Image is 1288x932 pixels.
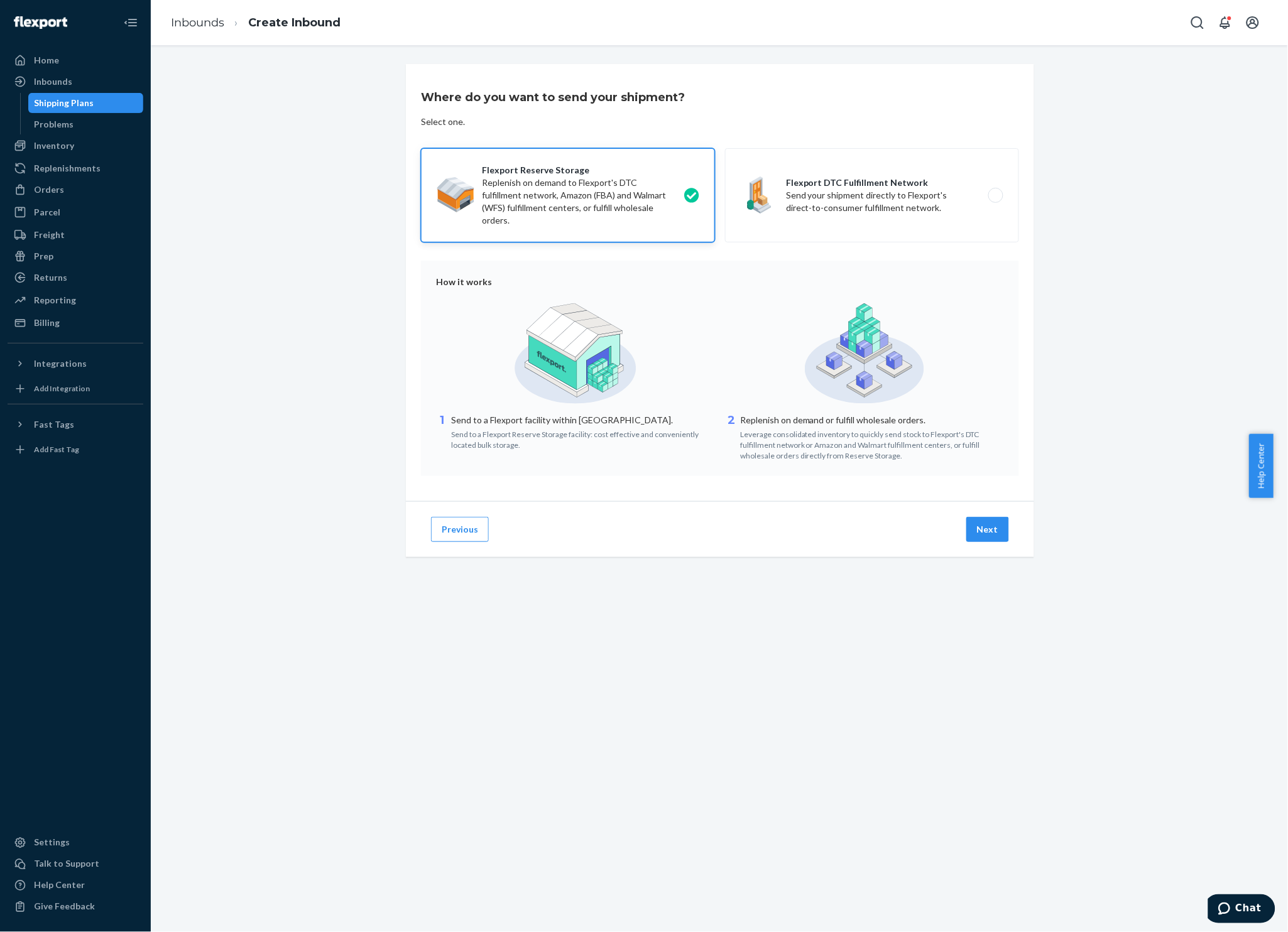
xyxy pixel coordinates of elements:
[34,418,74,431] div: Fast Tags
[966,517,1009,542] button: Next
[431,517,489,542] button: Previous
[436,276,1004,288] div: How it works
[34,901,95,913] div: Give Feedback
[8,415,143,435] button: Fast Tags
[171,16,224,30] a: Inbounds
[35,118,74,131] div: Problems
[740,426,1004,461] div: Leverage consolidated inventory to quickly send stock to Flexport's DTC fulfillment network or Am...
[34,858,99,870] div: Talk to Support
[8,854,143,874] button: Talk to Support
[35,97,94,109] div: Shipping Plans
[34,206,60,219] div: Parcel
[8,379,143,399] a: Add Integration
[118,10,143,35] button: Close Navigation
[34,294,76,306] div: Reporting
[421,89,685,106] h3: Where do you want to send your shipment?
[1208,894,1275,926] iframe: Opens a widget where you can chat to one of our agents
[34,162,101,175] div: Replenishments
[1213,10,1238,35] button: Open notifications
[8,50,143,70] a: Home
[725,413,738,461] div: 2
[8,313,143,333] a: Billing
[8,246,143,266] a: Prep
[28,93,144,113] a: Shipping Plans
[14,16,67,29] img: Flexport logo
[34,54,59,67] div: Home
[740,414,1004,426] p: Replenish on demand or fulfill wholesale orders.
[8,180,143,200] a: Orders
[421,116,465,128] div: Select one.
[451,414,715,426] p: Send to a Flexport facility within [GEOGRAPHIC_DATA].
[1249,434,1274,498] button: Help Center
[248,16,341,30] a: Create Inbound
[28,114,144,134] a: Problems
[8,158,143,178] a: Replenishments
[8,136,143,156] a: Inventory
[34,837,70,849] div: Settings
[34,229,65,241] div: Freight
[34,75,72,88] div: Inbounds
[8,268,143,288] a: Returns
[34,250,53,263] div: Prep
[161,4,351,41] ol: breadcrumbs
[1185,10,1210,35] button: Open Search Box
[8,833,143,853] a: Settings
[8,440,143,460] a: Add Fast Tag
[1240,10,1265,35] button: Open account menu
[8,202,143,222] a: Parcel
[8,875,143,896] a: Help Center
[34,383,90,394] div: Add Integration
[34,317,60,329] div: Billing
[8,290,143,310] a: Reporting
[34,357,87,370] div: Integrations
[8,354,143,374] button: Integrations
[8,897,143,917] button: Give Feedback
[8,225,143,245] a: Freight
[34,139,74,152] div: Inventory
[34,183,64,196] div: Orders
[8,72,143,92] a: Inbounds
[451,426,715,450] div: Send to a Flexport Reserve Storage facility: cost effective and conveniently located bulk storage.
[34,444,79,455] div: Add Fast Tag
[34,271,67,284] div: Returns
[436,413,449,450] div: 1
[34,879,85,892] div: Help Center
